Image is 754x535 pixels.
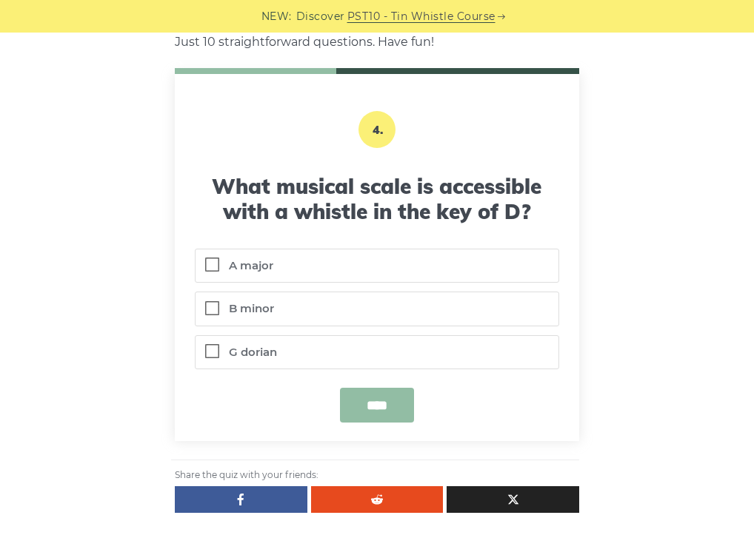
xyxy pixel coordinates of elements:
[196,292,558,326] label: B minor
[196,336,558,369] label: G dorian
[175,68,337,74] span: /10
[358,111,396,148] p: 4.
[195,174,559,223] h3: What musical scale is accessible with a whistle in the key of D?
[175,468,318,482] span: Share the quiz with your friends:
[261,8,292,25] span: NEW:
[196,249,558,283] label: A major
[347,8,496,25] a: PST10 - Tin Whistle Course
[296,8,345,25] span: Discover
